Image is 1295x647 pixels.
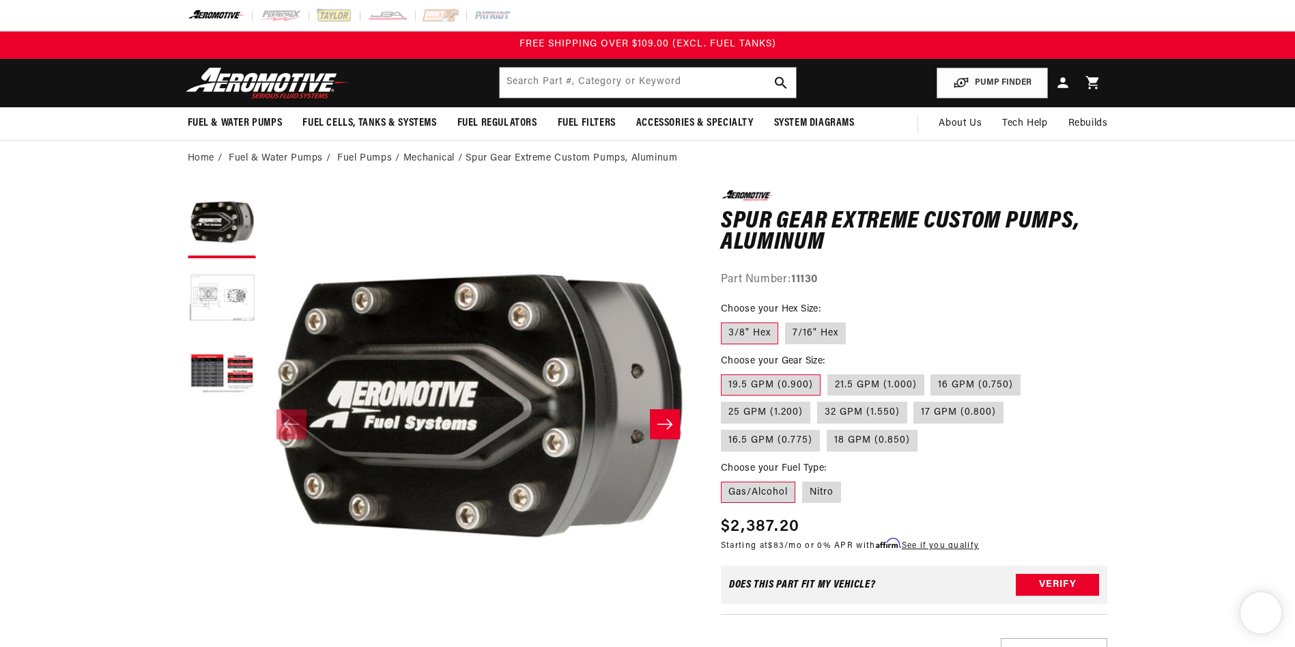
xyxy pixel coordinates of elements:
strong: 11130 [791,274,818,285]
label: 7/16" Hex [785,322,846,344]
span: FREE SHIPPING OVER $109.00 (EXCL. FUEL TANKS) [520,39,776,49]
button: Slide left [276,409,307,439]
summary: System Diagrams [764,107,865,139]
button: PUMP FINDER [937,68,1048,98]
a: Fuel Pumps [337,151,392,166]
div: Part Number: [721,271,1108,289]
div: Does This part fit My vehicle? [729,579,876,590]
a: About Us [928,107,992,140]
span: Fuel Regulators [457,116,537,130]
a: Home [188,151,214,166]
span: Fuel & Water Pumps [188,116,283,130]
span: Affirm [876,538,900,549]
a: Fuel & Water Pumps [229,151,323,166]
p: Starting at /mo or 0% APR with . [721,539,979,552]
span: Rebuilds [1068,116,1108,131]
li: Mechanical [403,151,466,166]
span: $2,387.20 [721,514,800,539]
label: 16 GPM (0.750) [930,374,1021,396]
label: Gas/Alcohol [721,482,795,504]
summary: Rebuilds [1058,107,1118,140]
a: See if you qualify - Learn more about Affirm Financing (opens in modal) [902,542,979,550]
nav: breadcrumbs [188,151,1108,166]
summary: Fuel Cells, Tanks & Systems [292,107,446,139]
label: 18 GPM (0.850) [827,430,917,452]
label: 16.5 GPM (0.775) [721,430,820,452]
label: 21.5 GPM (1.000) [827,374,924,396]
button: search button [766,68,796,98]
button: Load image 2 in gallery view [188,265,256,333]
span: Fuel Cells, Tanks & Systems [302,116,436,130]
li: Spur Gear Extreme Custom Pumps, Aluminum [466,151,677,166]
button: Load image 1 in gallery view [188,190,256,258]
summary: Tech Help [992,107,1057,140]
summary: Fuel Regulators [447,107,547,139]
span: Fuel Filters [558,116,616,130]
summary: Fuel & Water Pumps [177,107,293,139]
label: 32 GPM (1.550) [817,402,907,424]
input: Search by Part Number, Category or Keyword [500,68,796,98]
legend: Choose your Hex Size: [721,302,822,316]
summary: Accessories & Specialty [626,107,764,139]
label: 25 GPM (1.200) [721,402,810,424]
label: Nitro [802,482,841,504]
span: About Us [939,118,982,128]
button: Slide right [650,409,680,439]
span: $83 [768,542,784,550]
h1: Spur Gear Extreme Custom Pumps, Aluminum [721,211,1108,254]
label: 17 GPM (0.800) [913,402,1004,424]
span: Tech Help [1002,116,1047,131]
legend: Choose your Fuel Type: [721,461,828,476]
label: 19.5 GPM (0.900) [721,374,821,396]
label: 3/8" Hex [721,322,778,344]
summary: Fuel Filters [547,107,626,139]
button: Load image 3 in gallery view [188,340,256,409]
img: Aeromotive [182,67,353,99]
span: System Diagrams [774,116,855,130]
span: Accessories & Specialty [636,116,754,130]
legend: Choose your Gear Size: [721,354,827,368]
button: Verify [1016,574,1099,596]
